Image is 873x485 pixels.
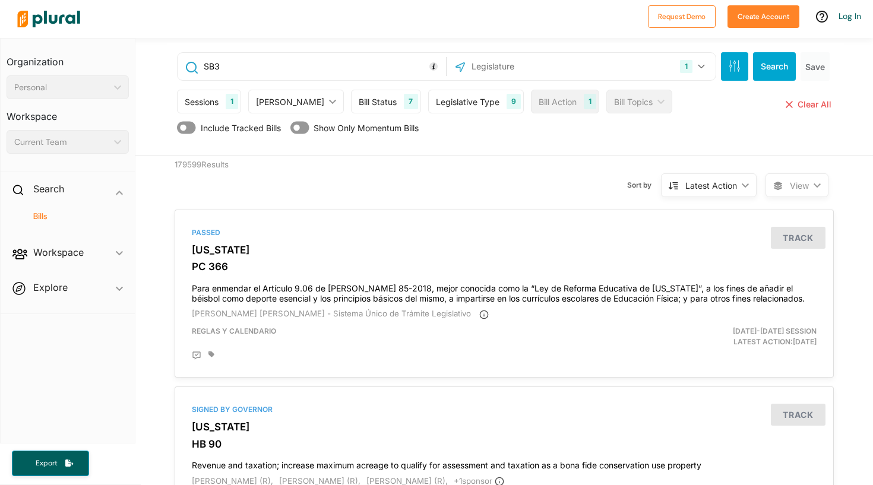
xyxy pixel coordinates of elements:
[14,81,109,94] div: Personal
[192,244,817,256] h3: [US_STATE]
[192,404,817,415] div: Signed by Governor
[404,94,417,109] div: 7
[192,455,817,471] h4: Revenue and taxation; increase maximum acreage to qualify for assessment and taxation as a bona f...
[584,94,596,109] div: 1
[612,326,826,347] div: Latest Action: [DATE]
[539,96,577,108] div: Bill Action
[208,351,214,358] div: Add tags
[18,211,123,222] a: Bills
[685,179,737,192] div: Latest Action
[771,227,825,249] button: Track
[192,421,817,433] h3: [US_STATE]
[783,90,834,119] button: Clear All
[203,55,443,78] input: Enter keywords, bill # or legislator name
[7,45,129,71] h3: Organization
[192,351,201,360] div: Add Position Statement
[192,326,276,335] span: Reglas y Calendario
[753,52,796,81] button: Search
[675,55,713,78] button: 1
[192,438,817,450] h3: HB 90
[14,136,109,148] div: Current Team
[648,9,716,22] a: Request Demo
[614,96,653,108] div: Bill Topics
[256,96,324,108] div: [PERSON_NAME]
[185,96,219,108] div: Sessions
[192,261,817,272] h3: PC 366
[166,156,335,201] div: 179599 Results
[470,55,597,78] input: Legislature
[226,94,238,109] div: 1
[727,5,799,28] button: Create Account
[507,94,521,109] div: 9
[12,451,89,476] button: Export
[733,326,817,335] span: [DATE]-[DATE] Session
[790,179,809,192] span: View
[436,96,499,108] div: Legislative Type
[801,52,830,81] button: Save
[648,5,716,28] button: Request Demo
[798,99,831,109] span: Clear All
[839,11,861,21] a: Log In
[192,278,817,304] h4: Para enmendar el Artículo 9.06 de [PERSON_NAME] 85-2018, mejor conocida como la “Ley de Reforma E...
[729,60,741,70] span: Search Filters
[27,458,65,468] span: Export
[727,9,799,22] a: Create Account
[33,182,64,195] h2: Search
[192,227,817,238] div: Passed
[314,122,419,134] span: Show Only Momentum Bills
[627,180,661,191] span: Sort by
[680,60,692,73] div: 1
[201,122,281,134] span: Include Tracked Bills
[359,96,397,108] div: Bill Status
[428,61,439,72] div: Tooltip anchor
[7,99,129,125] h3: Workspace
[192,309,471,318] span: [PERSON_NAME] [PERSON_NAME] - Sistema Único de Trámite Legislativo
[771,404,825,426] button: Track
